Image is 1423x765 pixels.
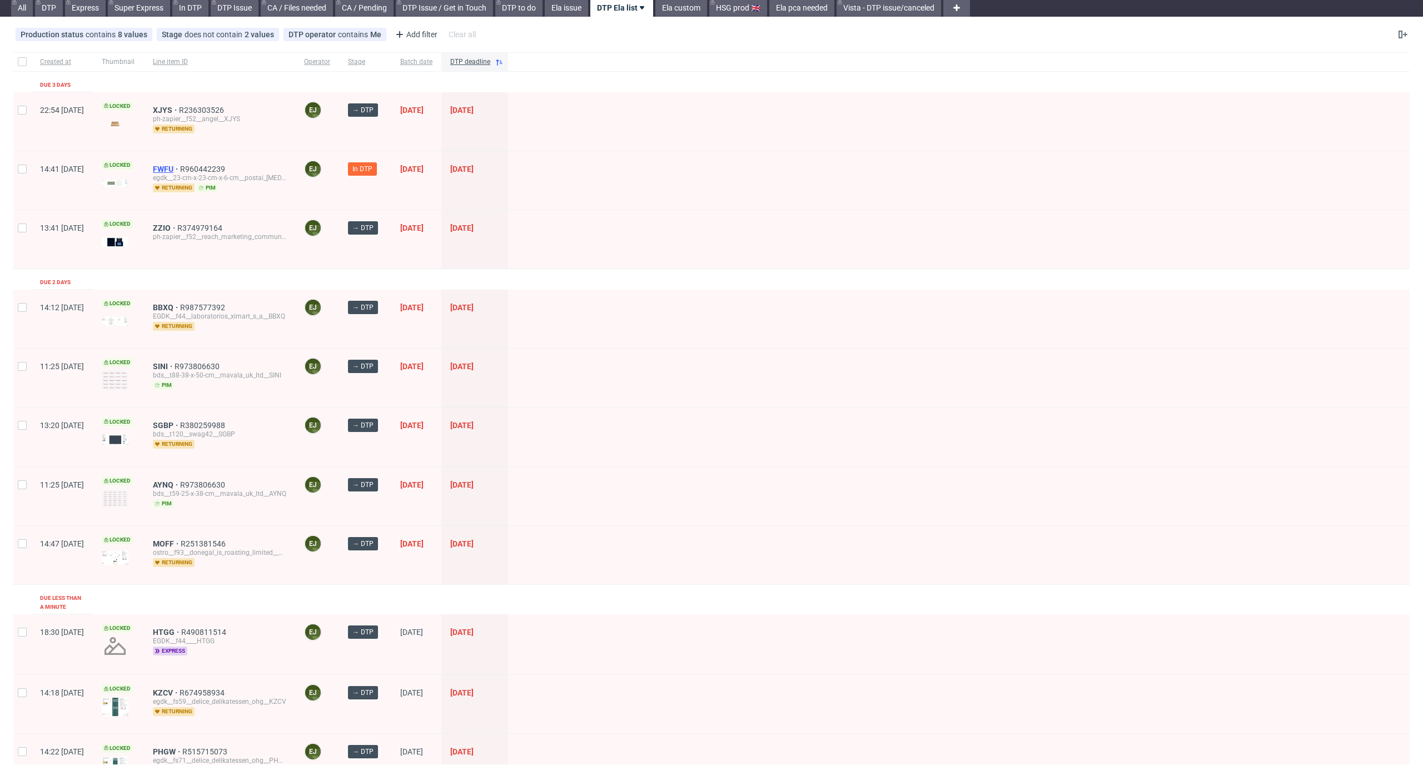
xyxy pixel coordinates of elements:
[400,628,423,637] span: [DATE]
[179,106,226,115] a: R236303526
[153,232,286,241] div: ph-zapier__f52__reach_marketing_communications_ltd__ZZIO
[288,30,338,39] span: DTP operator
[305,477,321,493] figcaption: EJ
[21,30,86,39] span: Production status
[352,627,374,637] span: → DTP
[102,180,128,187] img: version_two_editor_design.png
[102,317,128,326] img: version_two_editor_design.png
[153,480,180,489] span: AYNQ
[450,106,474,115] span: [DATE]
[450,480,474,489] span: [DATE]
[305,536,321,552] figcaption: EJ
[182,747,230,756] a: R515715073
[102,624,133,633] span: Locked
[175,362,222,371] a: R973806630
[352,223,374,233] span: → DTP
[153,381,174,390] span: pim
[40,480,84,489] span: 11:25 [DATE]
[162,30,185,39] span: Stage
[180,303,227,312] a: R987577392
[352,164,372,174] span: In DTP
[86,30,118,39] span: contains
[450,688,474,697] span: [DATE]
[102,535,133,544] span: Locked
[450,421,474,430] span: [DATE]
[400,480,424,489] span: [DATE]
[180,421,227,430] span: R380259988
[153,223,177,232] a: ZZIO
[185,30,245,39] span: does not contain
[180,165,227,173] a: R960442239
[450,223,474,232] span: [DATE]
[450,747,474,756] span: [DATE]
[40,421,84,430] span: 13:20 [DATE]
[40,628,84,637] span: 18:30 [DATE]
[102,698,128,716] img: version_two_editor_design.png
[370,30,381,39] div: Me
[400,223,424,232] span: [DATE]
[450,165,474,173] span: [DATE]
[118,30,147,39] div: 8 values
[40,303,84,312] span: 14:12 [DATE]
[400,57,432,67] span: Batch date
[40,594,84,612] div: Due less than a minute
[40,278,71,287] div: Due 2 days
[450,362,474,371] span: [DATE]
[102,684,133,693] span: Locked
[102,220,133,228] span: Locked
[153,106,179,115] span: XJYS
[153,125,195,133] span: returning
[446,27,478,42] div: Clear all
[153,303,180,312] a: BBXQ
[40,539,84,548] span: 14:47 [DATE]
[400,688,423,697] span: [DATE]
[153,628,181,637] a: HTGG
[153,115,286,123] div: ph-zapier__f52__angel__XJYS
[153,489,286,498] div: bds__t59-25-x-38-cm__mavala_uk_ltd__AYNQ
[177,223,225,232] a: R374979164
[352,688,374,698] span: → DTP
[391,26,440,43] div: Add filter
[180,480,227,489] a: R973806630
[102,434,128,445] img: version_two_editor_design.png
[197,183,218,192] span: pim
[102,237,128,247] img: version_two_editor_design.png
[153,430,286,439] div: bds__t120__swag42__SGBP
[181,628,228,637] a: R490811514
[40,362,84,371] span: 11:25 [DATE]
[102,418,133,426] span: Locked
[400,747,423,756] span: [DATE]
[153,747,182,756] a: PHGW
[245,30,274,39] div: 2 values
[102,358,133,367] span: Locked
[102,102,133,111] span: Locked
[153,647,187,655] span: express
[40,106,84,115] span: 22:54 [DATE]
[102,161,133,170] span: Locked
[450,303,474,312] span: [DATE]
[305,220,321,236] figcaption: EJ
[153,539,181,548] a: MOFF
[153,322,195,331] span: returning
[400,303,424,312] span: [DATE]
[352,747,374,757] span: → DTP
[153,499,174,508] span: pim
[40,57,84,67] span: Created at
[352,539,374,549] span: → DTP
[153,688,180,697] a: KZCV
[305,300,321,315] figcaption: EJ
[153,707,195,716] span: returning
[153,548,286,557] div: ostro__f93__donegal_is_roasting_limited__MOFF
[102,744,133,753] span: Locked
[40,81,71,90] div: Due 3 days
[450,539,474,548] span: [DATE]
